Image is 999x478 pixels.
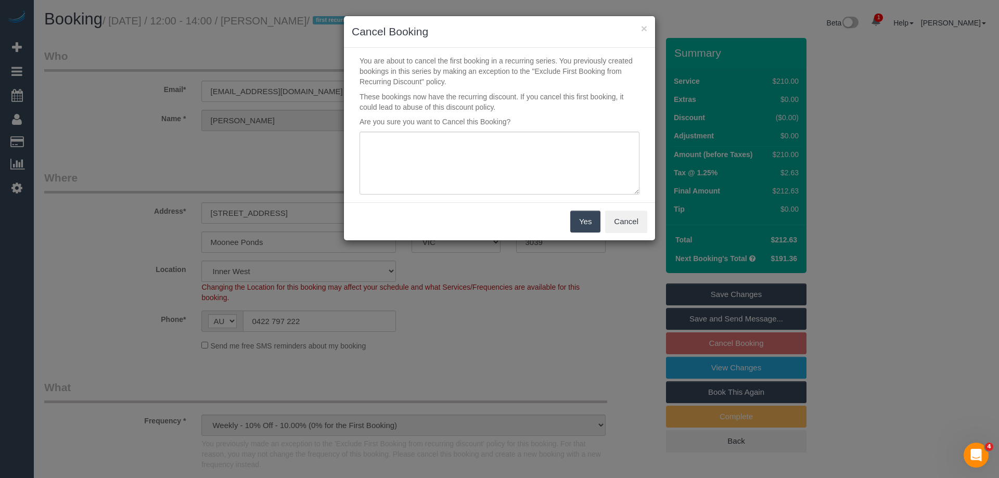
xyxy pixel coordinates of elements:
[344,16,655,240] sui-modal: Cancel Booking
[964,443,989,468] iframe: Intercom live chat
[605,211,647,232] button: Cancel
[352,117,647,127] p: Are you sure you want to Cancel this Booking?
[985,443,993,451] span: 4
[570,211,600,232] button: Yes
[352,24,647,40] h3: Cancel Booking
[641,23,647,34] button: ×
[352,92,647,112] p: These bookings now have the recurring discount. If you cancel this first booking, it could lead t...
[352,56,647,87] p: You are about to cancel the first booking in a recurring series. You previously created bookings ...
